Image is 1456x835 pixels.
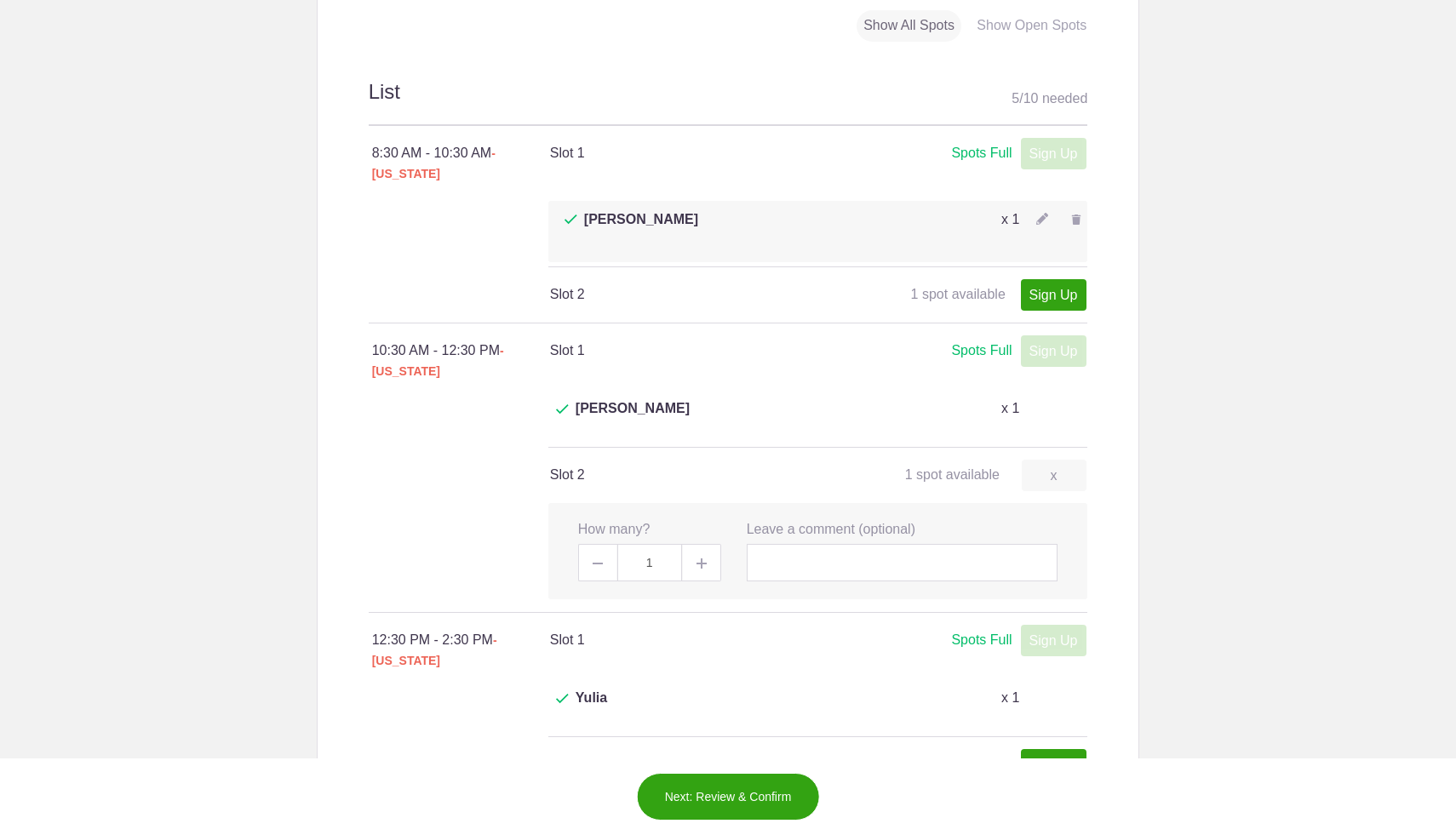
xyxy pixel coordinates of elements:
[857,10,961,42] div: Show All Spots
[637,773,820,821] button: Next: Review & Confirm
[556,404,569,415] img: Check dark green
[696,558,707,569] img: Plus gray
[1001,688,1019,708] p: x 1
[593,563,603,564] img: Minus gray
[951,630,1012,651] div: Spots Full
[372,344,504,378] span: - [US_STATE]
[550,754,817,775] h4: Slot 2
[911,757,1006,771] span: 1 spot available
[1021,749,1086,781] a: Sign Up
[550,465,817,485] h4: Slot 2
[1021,279,1086,311] a: Sign Up
[1071,214,1081,225] img: Trash gray
[550,284,817,305] h4: Slot 2
[550,630,817,650] h4: Slot 1
[1012,86,1087,112] div: 5 10 needed
[1022,460,1086,491] a: x
[565,214,577,225] img: Check dark green
[369,77,1088,126] h2: List
[576,398,690,439] span: [PERSON_NAME]
[372,340,550,381] div: 10:30 AM - 12:30 PM
[1036,213,1048,225] img: Pencil gray
[911,287,1006,301] span: 1 spot available
[372,633,497,667] span: - [US_STATE]
[556,694,569,704] img: Check dark green
[905,467,1000,482] span: 1 spot available
[1001,209,1019,230] p: x 1
[747,520,915,540] label: Leave a comment (optional)
[576,688,607,729] span: Yulia
[1019,91,1023,106] span: /
[372,146,496,180] span: - [US_STATE]
[550,340,817,361] h4: Slot 1
[951,143,1012,164] div: Spots Full
[372,143,550,184] div: 8:30 AM - 10:30 AM
[970,10,1093,42] div: Show Open Spots
[584,209,698,250] span: [PERSON_NAME]
[1001,398,1019,419] p: x 1
[951,340,1012,362] div: Spots Full
[550,143,817,163] h4: Slot 1
[578,520,650,540] label: How many?
[372,630,550,671] div: 12:30 PM - 2:30 PM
